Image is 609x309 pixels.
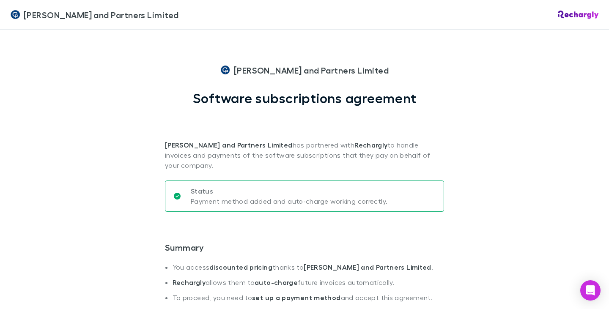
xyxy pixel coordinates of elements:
span: [PERSON_NAME] and Partners Limited [24,8,179,21]
strong: Rechargly [354,141,387,149]
strong: set up a payment method [252,293,340,302]
p: Status [191,186,387,196]
p: has partnered with to handle invoices and payments of the software subscriptions that they pay on... [165,106,444,170]
h3: Summary [165,242,444,256]
strong: discounted pricing [209,263,272,271]
strong: auto-charge [255,278,298,287]
li: You access thanks to . [173,263,444,278]
h1: Software subscriptions agreement [193,90,417,106]
li: allows them to future invoices automatically. [173,278,444,293]
strong: Rechargly [173,278,206,287]
img: Coates and Partners Limited's Logo [10,10,20,20]
strong: [PERSON_NAME] and Partners Limited [165,141,293,149]
li: To proceed, you need to and accept this agreement. [173,293,444,309]
img: Coates and Partners Limited's Logo [220,65,230,75]
img: Rechargly Logo [558,11,599,19]
span: [PERSON_NAME] and Partners Limited [234,64,389,77]
div: Open Intercom Messenger [580,280,601,301]
strong: [PERSON_NAME] and Partners Limited [304,263,431,271]
p: Payment method added and auto-charge working correctly. [191,196,387,206]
